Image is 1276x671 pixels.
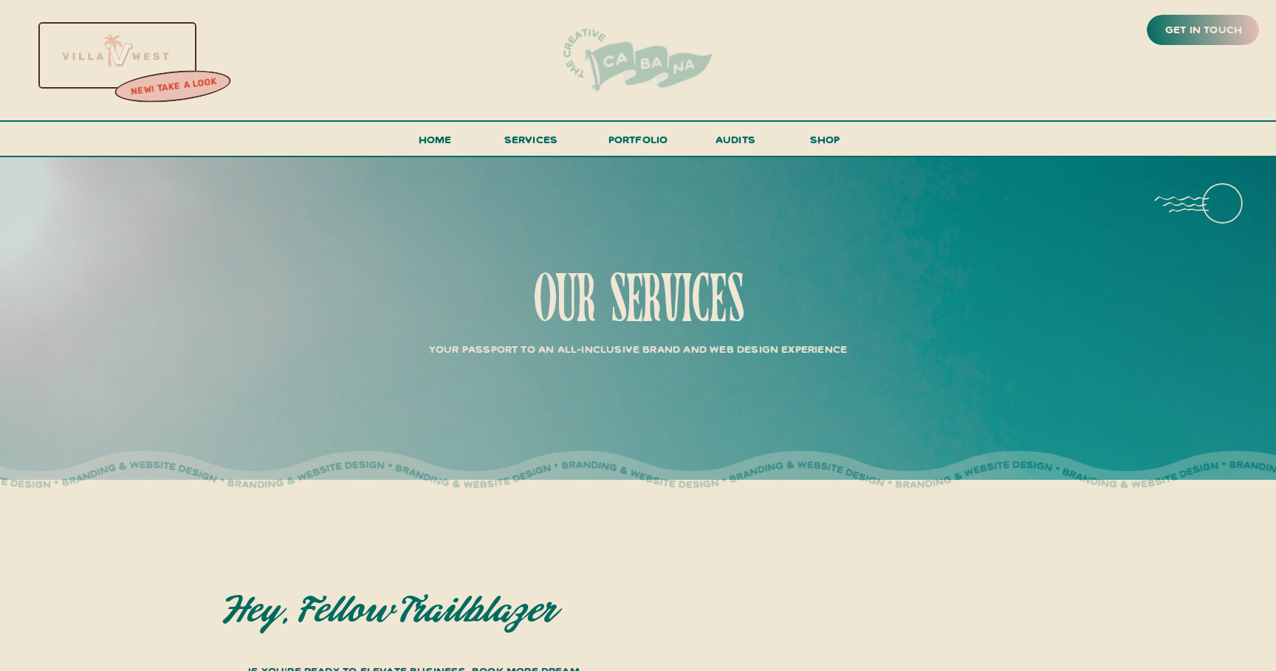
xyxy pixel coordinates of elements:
a: shop [789,130,860,156]
a: portfolio [603,130,673,157]
p: Your Passport to an All-Inclusive Brand and Web Design Experience [389,340,887,354]
a: new! take a look [113,72,234,102]
a: Home [412,130,458,157]
h2: Hey, fellow trailblazer [223,592,626,630]
a: services [500,130,562,157]
h1: our services [383,269,893,334]
a: get in touch [1162,20,1245,41]
span: services [504,132,558,146]
a: audits [713,130,758,156]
